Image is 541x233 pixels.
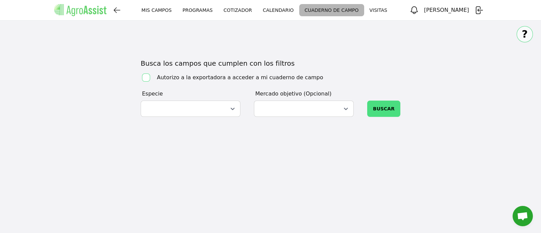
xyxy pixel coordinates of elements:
a: VISITAS [364,4,393,16]
a: CUADERNO DE CAMPO [299,4,364,16]
div: Mercado objetivo (Opcional) [254,87,354,101]
button: ? [517,26,533,42]
h3: Autorizo a la exportadora a acceder a mi cuaderno de campo [157,73,323,82]
span: ? [522,28,527,40]
img: AgroAssist [54,4,107,16]
a: CALENDARIO [257,4,299,16]
a: COTIZADOR [218,4,257,16]
a: MIS CAMPOS [136,4,177,16]
div: Chat abierto [513,206,533,226]
button: BUSCAR [367,101,400,117]
a: PROGRAMAS [177,4,218,16]
input: Mercado objetivo (Opcional) [260,105,261,113]
h3: [PERSON_NAME] [424,6,469,15]
h2: Busca los campos que cumplen con los filtros [141,59,400,68]
input: Especie [146,105,148,113]
div: Especie [141,87,240,101]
